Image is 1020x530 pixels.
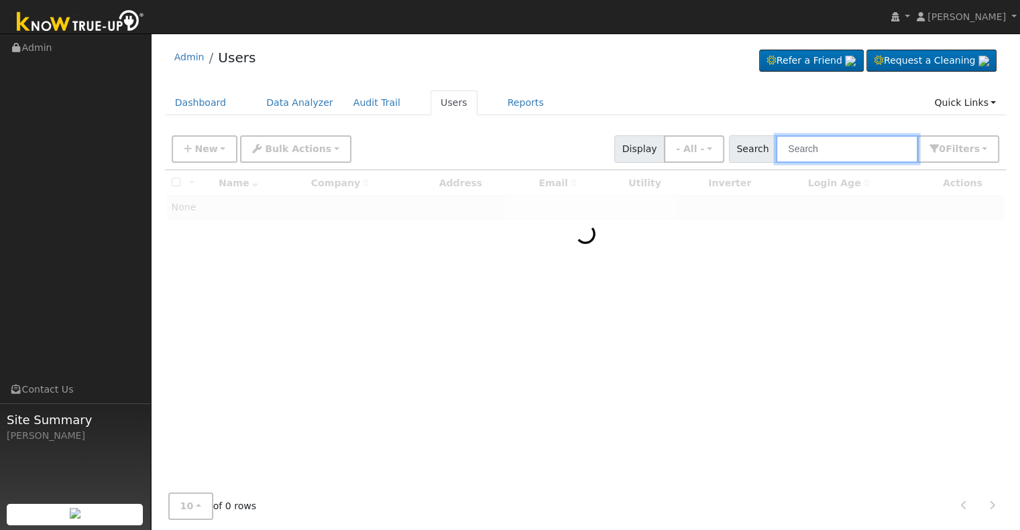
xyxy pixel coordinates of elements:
button: Bulk Actions [240,135,351,163]
a: Quick Links [924,90,1006,115]
button: - All - [664,135,724,163]
button: New [172,135,238,163]
input: Search [776,135,918,163]
span: Search [729,135,777,163]
span: [PERSON_NAME] [927,11,1006,22]
span: New [194,143,217,154]
img: Know True-Up [10,7,151,38]
span: Display [614,135,665,163]
a: Audit Trail [343,90,410,115]
a: Users [431,90,477,115]
span: 10 [180,501,194,511]
img: retrieve [978,56,989,66]
span: Filter [946,143,980,154]
a: Users [218,50,256,66]
a: Admin [174,52,205,62]
a: Dashboard [165,90,237,115]
span: Site Summary [7,411,144,429]
button: 0Filters [917,135,999,163]
span: of 0 rows [168,492,257,520]
button: 10 [168,492,213,520]
img: retrieve [70,508,80,519]
div: [PERSON_NAME] [7,429,144,443]
span: s [974,143,979,154]
a: Data Analyzer [256,90,343,115]
a: Request a Cleaning [866,50,997,72]
a: Refer a Friend [759,50,864,72]
span: Bulk Actions [265,143,331,154]
img: retrieve [845,56,856,66]
a: Reports [498,90,554,115]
